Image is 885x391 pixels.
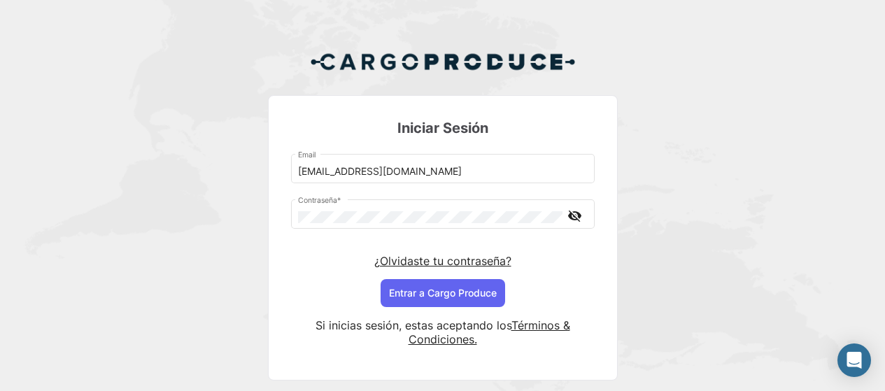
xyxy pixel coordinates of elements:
[291,118,595,138] h3: Iniciar Sesión
[298,166,587,178] input: Email
[310,45,576,78] img: Cargo Produce Logo
[316,318,511,332] span: Si inicias sesión, estas aceptando los
[381,279,505,307] button: Entrar a Cargo Produce
[409,318,570,346] a: Términos & Condiciones.
[567,207,583,225] mat-icon: visibility_off
[837,343,871,377] div: Abrir Intercom Messenger
[374,254,511,268] a: ¿Olvidaste tu contraseña?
